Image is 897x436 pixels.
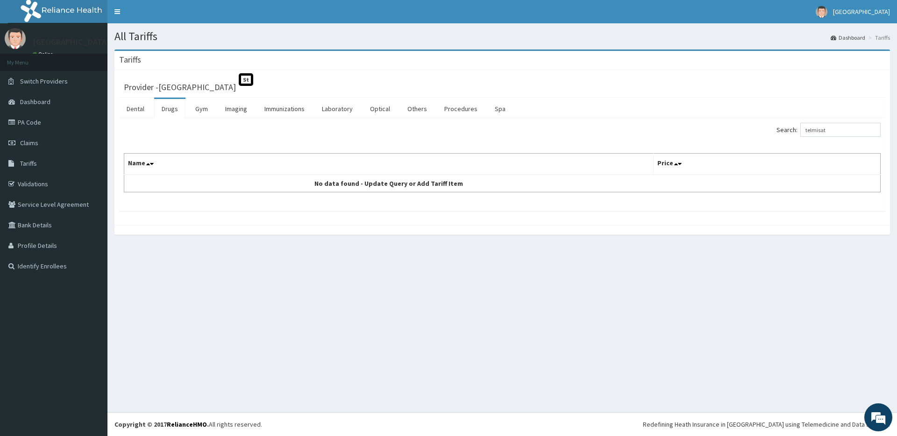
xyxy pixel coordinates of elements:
span: [GEOGRAPHIC_DATA] [833,7,890,16]
th: Price [654,154,881,175]
footer: All rights reserved. [107,412,897,436]
h3: Tariffs [119,56,141,64]
a: RelianceHMO [167,420,207,429]
span: St [239,73,253,86]
a: Gym [188,99,215,119]
a: Drugs [154,99,185,119]
img: User Image [5,28,26,49]
a: Dashboard [831,34,865,42]
label: Search: [776,123,881,137]
a: Optical [363,99,398,119]
a: Dental [119,99,152,119]
a: Immunizations [257,99,312,119]
span: Claims [20,139,38,147]
a: Others [400,99,434,119]
span: Tariffs [20,159,37,168]
li: Tariffs [866,34,890,42]
span: Dashboard [20,98,50,106]
a: Spa [487,99,513,119]
td: No data found - Update Query or Add Tariff Item [124,175,654,192]
h1: All Tariffs [114,30,890,42]
input: Search: [800,123,881,137]
strong: Copyright © 2017 . [114,420,209,429]
p: [GEOGRAPHIC_DATA] [33,38,110,46]
div: Redefining Heath Insurance in [GEOGRAPHIC_DATA] using Telemedicine and Data Science! [643,420,890,429]
img: User Image [816,6,827,18]
a: Laboratory [314,99,360,119]
a: Online [33,51,55,57]
h3: Provider - [GEOGRAPHIC_DATA] [124,83,236,91]
a: Imaging [218,99,255,119]
a: Procedures [437,99,485,119]
span: Switch Providers [20,77,68,85]
th: Name [124,154,654,175]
